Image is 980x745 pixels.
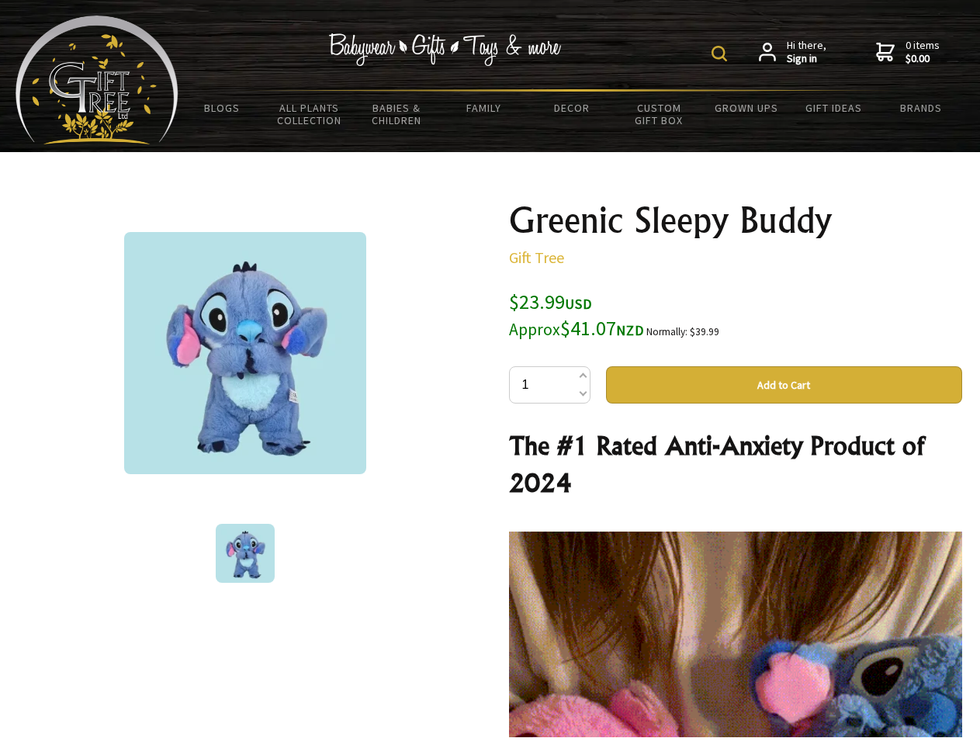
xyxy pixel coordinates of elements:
[876,39,940,66] a: 0 items$0.00
[606,366,962,404] button: Add to Cart
[441,92,528,124] a: Family
[787,52,826,66] strong: Sign in
[16,16,178,144] img: Babyware - Gifts - Toys and more...
[565,295,592,313] span: USD
[712,46,727,61] img: product search
[329,33,562,66] img: Babywear - Gifts - Toys & more
[906,52,940,66] strong: $0.00
[878,92,965,124] a: Brands
[178,92,266,124] a: BLOGS
[615,92,703,137] a: Custom Gift Box
[509,289,644,341] span: $23.99 $41.07
[509,248,564,267] a: Gift Tree
[216,524,275,583] img: Greenic Sleepy Buddy
[646,325,719,338] small: Normally: $39.99
[124,232,366,474] img: Greenic Sleepy Buddy
[509,319,560,340] small: Approx
[616,321,644,339] span: NZD
[528,92,615,124] a: Decor
[509,202,962,239] h1: Greenic Sleepy Buddy
[353,92,441,137] a: Babies & Children
[906,38,940,66] span: 0 items
[790,92,878,124] a: Gift Ideas
[509,430,924,498] strong: The #1 Rated Anti-Anxiety Product of 2024
[702,92,790,124] a: Grown Ups
[266,92,354,137] a: All Plants Collection
[759,39,826,66] a: Hi there,Sign in
[787,39,826,66] span: Hi there,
